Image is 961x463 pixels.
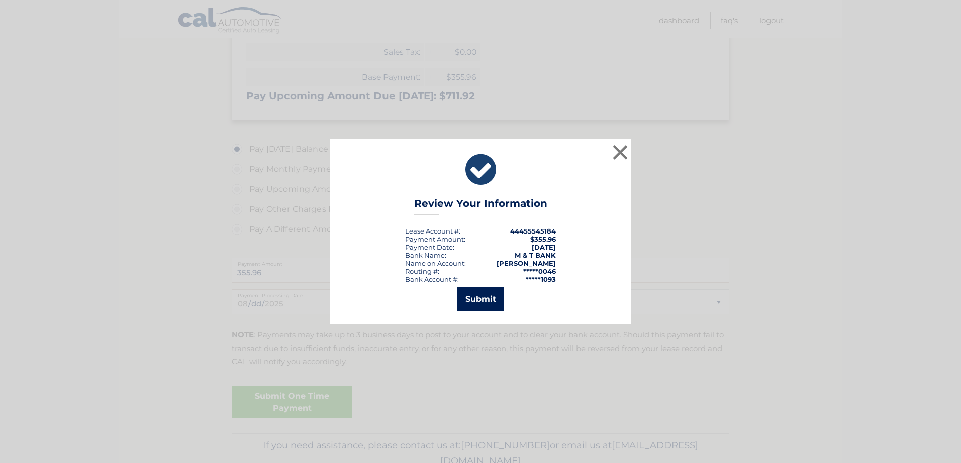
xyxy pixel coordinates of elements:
[405,243,454,251] div: :
[457,287,504,311] button: Submit
[405,227,460,235] div: Lease Account #:
[414,197,547,215] h3: Review Your Information
[530,235,556,243] span: $355.96
[405,267,439,275] div: Routing #:
[515,251,556,259] strong: M & T BANK
[405,243,453,251] span: Payment Date
[405,259,466,267] div: Name on Account:
[405,235,465,243] div: Payment Amount:
[405,251,446,259] div: Bank Name:
[510,227,556,235] strong: 44455545184
[610,142,630,162] button: ×
[532,243,556,251] span: [DATE]
[405,275,459,283] div: Bank Account #:
[497,259,556,267] strong: [PERSON_NAME]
